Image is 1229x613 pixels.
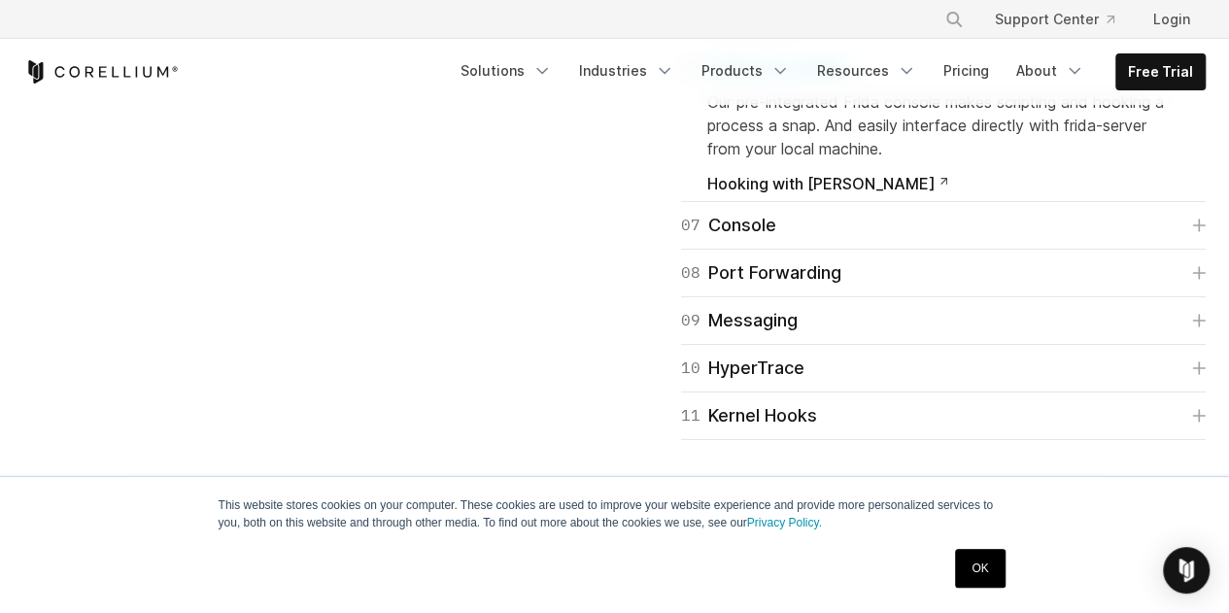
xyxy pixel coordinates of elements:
[681,212,1206,239] a: 07Console
[1005,53,1096,88] a: About
[681,402,817,429] div: Kernel Hooks
[707,176,948,191] a: Hooking with [PERSON_NAME]
[24,60,179,84] a: Corellium Home
[681,402,1206,429] a: 11Kernel Hooks
[681,355,804,382] div: HyperTrace
[449,53,1206,90] div: Navigation Menu
[955,549,1005,588] a: OK
[681,259,841,287] div: Port Forwarding
[1163,547,1210,594] div: Open Intercom Messenger
[681,307,1206,334] a: 09Messaging
[1138,2,1206,37] a: Login
[681,259,700,287] span: 08
[681,307,798,334] div: Messaging
[681,212,700,239] span: 07
[449,53,563,88] a: Solutions
[921,2,1206,37] div: Navigation Menu
[681,402,700,429] span: 11
[681,212,776,239] div: Console
[805,53,928,88] a: Resources
[937,2,972,37] button: Search
[932,53,1001,88] a: Pricing
[1116,54,1205,89] a: Free Trial
[681,355,700,382] span: 10
[567,53,686,88] a: Industries
[707,92,1164,158] span: Our pre-integrated Frida console makes scripting and hooking a process a snap. And easily interfa...
[747,516,822,529] a: Privacy Policy.
[681,307,700,334] span: 09
[979,2,1130,37] a: Support Center
[681,355,1206,382] a: 10HyperTrace
[219,496,1011,531] p: This website stores cookies on your computer. These cookies are used to improve your website expe...
[690,53,802,88] a: Products
[681,259,1206,287] a: 08Port Forwarding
